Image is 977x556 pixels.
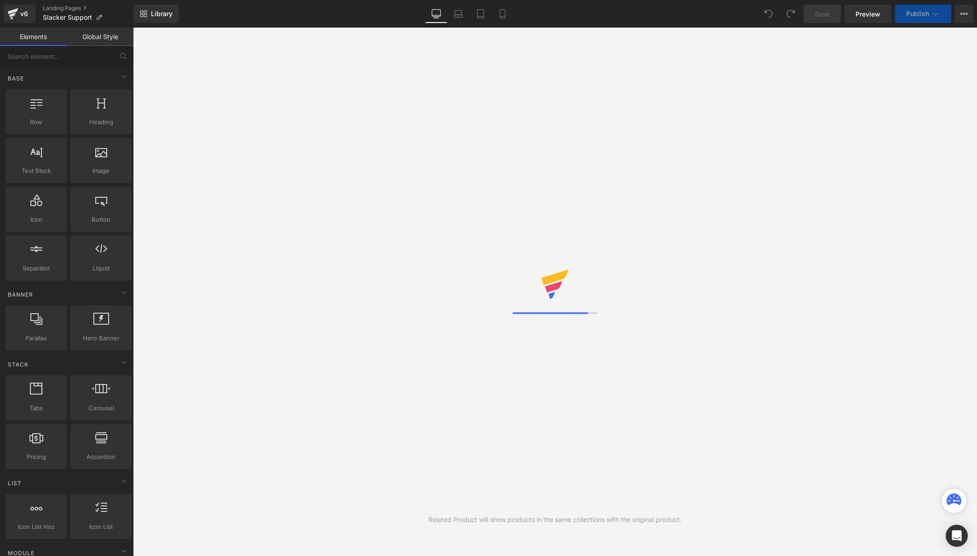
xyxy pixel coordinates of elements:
[67,28,133,46] a: Global Style
[18,8,30,20] div: v6
[4,5,35,23] a: v6
[781,5,800,23] button: Redo
[8,452,64,462] span: Pricing
[73,166,129,176] span: Image
[447,5,469,23] a: Laptop
[73,333,129,343] span: Hero Banner
[8,522,64,532] span: Icon List Hoz
[955,5,973,23] button: More
[856,9,880,19] span: Preview
[8,117,64,127] span: Row
[7,74,25,83] span: Base
[759,5,778,23] button: Undo
[815,9,830,19] span: Save
[844,5,891,23] a: Preview
[73,522,129,532] span: Icon List
[73,215,129,224] span: Button
[906,10,929,17] span: Publish
[8,215,64,224] span: Icon
[73,117,129,127] span: Heading
[133,5,179,23] a: New Library
[73,403,129,413] span: Carousel
[7,360,29,369] span: Stack
[8,333,64,343] span: Parallax
[8,264,64,273] span: Separator
[895,5,951,23] button: Publish
[151,10,173,18] span: Library
[946,525,968,547] div: Open Intercom Messenger
[425,5,447,23] a: Desktop
[428,515,682,525] div: Related Product will show products in the same collections with the original product.
[73,264,129,273] span: Liquid
[43,5,133,12] a: Landing Pages
[7,479,23,487] span: List
[73,452,129,462] span: Accordion
[8,403,64,413] span: Tabs
[7,290,34,299] span: Banner
[469,5,491,23] a: Tablet
[8,166,64,176] span: Text Block
[43,14,92,21] span: Slacker Support
[491,5,514,23] a: Mobile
